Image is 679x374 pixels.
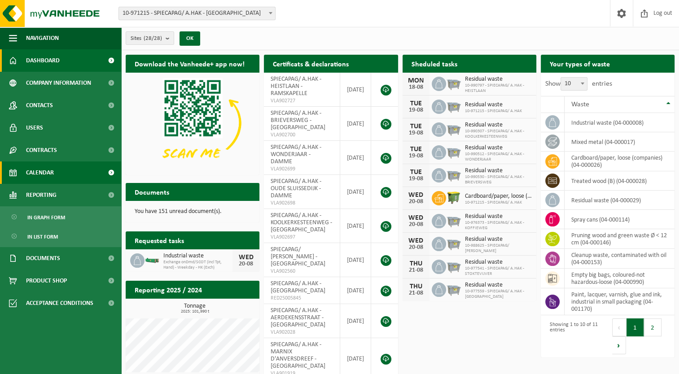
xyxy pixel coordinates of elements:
span: VLA902727 [271,97,333,104]
span: 10 [561,77,587,91]
span: Company information [26,72,91,94]
span: 10-971215 - SPIECAPAG/ A.HAK - BRUGGE [118,7,276,20]
div: WED [237,254,255,261]
div: TUE [407,100,425,107]
img: HK-XC-10-GN-00 [145,256,160,264]
div: 20-08 [407,199,425,205]
span: Calendar [26,161,54,184]
span: RED25005845 [271,295,333,302]
count: (28/28) [144,35,162,41]
span: Residual waste [465,101,522,109]
a: In list form [2,228,119,245]
span: 10-990512 - SPIECAPAG/ A.HAK - WONDERJAAR [465,152,532,162]
div: WED [407,237,425,244]
td: pruning wood and green waste Ø < 12 cm (04-000146) [565,229,675,249]
h2: Documents [126,183,178,200]
td: [DATE] [340,107,371,141]
span: 10-990797 - SPIECAPAG/ A.HAK - HEISTLAAN [465,83,532,94]
p: You have 151 unread document(s). [135,209,250,215]
span: SPIECAPAG/ A.HAK - [GEOGRAPHIC_DATA] [271,280,325,294]
span: Residual waste [465,122,532,129]
span: Reporting [26,184,57,206]
span: 10-990530 - SPIECAPAG/ A.HAK - BRIEVERSWEG [465,174,532,185]
span: In list form [27,228,58,245]
span: SPIECAPAG/ A.HAK - AERDEKENSSTRAAT - [GEOGRAPHIC_DATA] [271,307,325,328]
div: 20-08 [237,261,255,267]
td: [DATE] [340,209,371,243]
button: OK [180,31,200,46]
span: SPIECAPAG/ A.HAK - WONDERJAAR - DAMME [271,144,321,165]
td: cleanup waste, contaminated with oil (04-000153) [565,249,675,269]
span: VLA902560 [271,268,333,275]
div: TUE [407,146,425,153]
div: 19-08 [407,107,425,113]
td: mixed metal (04-000017) [565,132,675,152]
h3: Tonnage [130,303,259,314]
span: Residual waste [465,213,532,220]
td: cardboard/paper, loose (companies) (04-000026) [565,152,675,171]
h2: Download the Vanheede+ app now! [126,55,254,72]
button: Sites(28/28) [126,31,174,45]
span: Residual waste [465,76,532,83]
td: [DATE] [340,304,371,338]
span: 10-977559 - SPIECAPAG/ A.HAK - [GEOGRAPHIC_DATA] [465,289,532,300]
div: TUE [407,123,425,130]
td: [DATE] [340,277,371,304]
div: 20-08 [407,244,425,251]
span: SPIECAPAG/ A.HAK - BRIEVERSWEG - [GEOGRAPHIC_DATA] [271,110,325,131]
img: WB-2500-GAL-GY-01 [446,75,461,91]
div: 19-08 [407,153,425,159]
img: Download de VHEPlus App [126,73,259,173]
td: [DATE] [340,73,371,107]
span: 10-976373 - SPIECAPAG/ A.HAK - KOFFIEWEG [465,220,532,231]
td: [DATE] [340,175,371,209]
img: WB-2500-GAL-GY-01 [446,167,461,182]
span: VLA902700 [271,131,333,139]
span: VLA902697 [271,234,333,241]
span: VLA902698 [271,200,333,207]
span: 10-977541 - SPIECAPAG/ A.HAK - STOKTEVIJVER [465,266,532,277]
span: Cardboard/paper, loose (companies) [465,193,532,200]
span: 10-990307 - SPIECAPAG/ A.HAK - KOOLKERKESTEENWEG [465,129,532,139]
span: SPIECAPAG/ A.HAK - KOOLKERKESTEENWEG - [GEOGRAPHIC_DATA] [271,212,332,233]
span: Residual waste [465,236,532,243]
span: Navigation [26,27,59,49]
div: 18-08 [407,84,425,91]
div: WED [407,191,425,199]
td: spray cans (04-000114) [565,210,675,229]
span: VLA902699 [271,165,333,173]
span: SPIECAPAG/ A.HAK - OUDE SLUISSEDIJK - DAMME [271,178,321,199]
a: In graph form [2,209,119,226]
button: Previous [612,318,626,336]
td: industrial waste (04-000008) [565,113,675,132]
span: SPIECAPAG/ A.HAK - MARNIX D'ANVERSDREEF - [GEOGRAPHIC_DATA] [271,341,325,370]
button: 1 [626,318,644,336]
div: 19-08 [407,176,425,182]
div: 20-08 [407,222,425,228]
span: 2025: 101,990 t [130,309,259,314]
label: Show entries [545,80,612,87]
div: 21-08 [407,267,425,274]
span: Exchange onDmd/SCOT (incl Tpt, Hand) - Weekday - HK (Exch) [163,260,232,270]
img: WB-2500-GAL-GY-01 [446,235,461,251]
td: [DATE] [340,243,371,277]
a: View reporting [198,298,258,316]
td: empty big bags, coloured-not hazardous-loose (04-000990) [565,269,675,288]
div: Showing 1 to 10 of 11 entries [545,317,603,355]
span: SPIECAPAG/ A.HAK - HEISTLAAN - RAMSKAPELLE [271,76,321,97]
img: WB-2500-GAL-GY-01 [446,121,461,136]
button: 2 [644,318,661,336]
div: TUE [407,169,425,176]
span: 10-971215 - SPIECAPAG/ A.HAK [465,109,522,114]
span: Contacts [26,94,53,117]
span: 10-988625 - SPIECAPAG/ [PERSON_NAME] [465,243,532,254]
span: Product Shop [26,270,67,292]
span: Users [26,117,43,139]
img: WB-2500-GAL-GY-01 [446,281,461,296]
h2: Reporting 2025 / 2024 [126,281,211,298]
span: Sites [131,32,162,45]
span: Dashboard [26,49,60,72]
td: treated wood (B) (04-000028) [565,171,675,191]
span: Contracts [26,139,57,161]
span: VLA902028 [271,329,333,336]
